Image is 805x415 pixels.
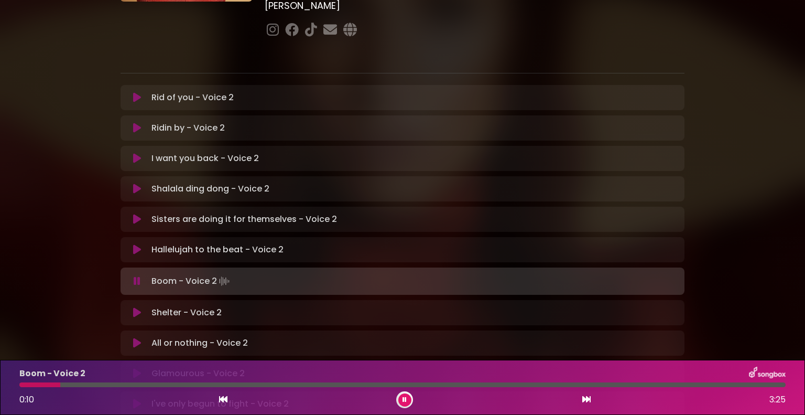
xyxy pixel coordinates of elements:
[749,367,786,380] img: songbox-logo-white.png
[151,274,232,289] p: Boom - Voice 2
[19,367,85,380] p: Boom - Voice 2
[769,393,786,406] span: 3:25
[151,306,222,319] p: Shelter - Voice 2
[151,183,269,195] p: Shalala ding dong - Voice 2
[151,213,337,226] p: Sisters are doing it for themselves - Voice 2
[217,274,232,289] img: waveform4.gif
[151,243,284,256] p: Hallelujah to the beat - Voice 2
[151,152,259,165] p: I want you back - Voice 2
[19,393,34,406] span: 0:10
[151,122,225,134] p: Ridin by - Voice 2
[151,91,234,104] p: Rid of you - Voice 2
[151,337,248,349] p: All or nothing - Voice 2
